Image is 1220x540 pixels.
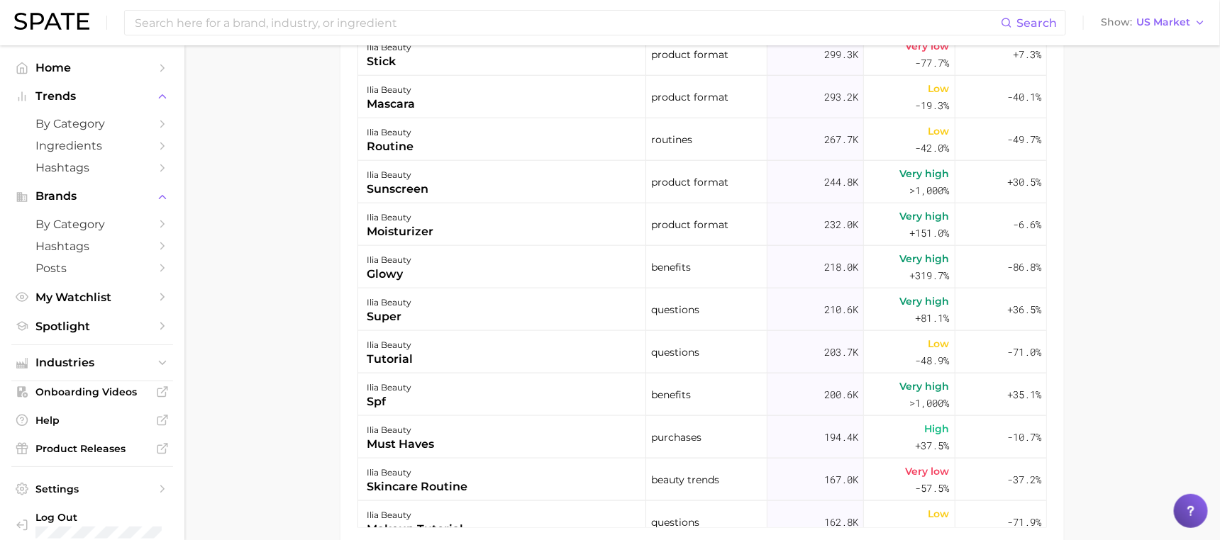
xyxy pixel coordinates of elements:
span: Log Out [35,511,168,524]
span: -57.5% [916,480,950,497]
button: ilia beautytutorialquestions203.7kLow-48.9%-71.0% [358,331,1046,373]
span: Hashtags [35,161,149,174]
a: Product Releases [11,438,173,459]
span: +35.1% [1007,386,1041,403]
span: +30.5% [1007,174,1041,191]
span: purchases [651,429,701,446]
span: 167.0k [824,471,858,488]
span: -77.7% [916,55,950,72]
span: Trends [35,90,149,103]
button: Brands [11,186,173,207]
div: ilia beauty [367,507,463,524]
button: Industries [11,352,173,373]
span: 218.0k [824,259,858,276]
span: by Category [35,218,149,231]
span: >1,000% [910,396,950,410]
span: 210.6k [824,301,858,318]
a: by Category [11,113,173,135]
div: tutorial [367,351,413,368]
a: My Watchlist [11,286,173,308]
button: ilia beautystickproduct format299.3kVery low-77.7%+7.3% [358,33,1046,76]
button: ilia beautysuperquestions210.6kVery high+81.1%+36.5% [358,288,1046,331]
span: Posts [35,261,149,275]
span: -42.0% [916,140,950,157]
button: ilia beautyroutineroutines267.7kLow-42.0%-49.7% [358,118,1046,161]
span: questions [651,514,699,531]
span: My Watchlist [35,291,149,304]
span: -48.9% [916,352,950,369]
span: High [925,420,950,437]
span: +37.5% [916,437,950,454]
span: -71.9% [1007,514,1041,531]
span: product format [651,174,728,191]
span: beauty trends [651,471,719,488]
div: sunscreen [367,181,428,198]
div: super [367,308,411,325]
button: ilia beautyspfbenefits200.6kVery high>1,000%+35.1% [358,373,1046,416]
div: ilia beauty [367,81,415,99]
a: Home [11,57,173,79]
span: Low [928,335,950,352]
span: product format [651,216,728,233]
span: Low [928,123,950,140]
a: Posts [11,257,173,279]
span: 162.8k [824,514,858,531]
span: +7.3% [1013,46,1041,63]
a: Hashtags [11,157,173,179]
div: stick [367,53,411,70]
span: Very high [900,378,950,395]
button: ilia beautyglowybenefits218.0kVery high+319.7%-86.8% [358,246,1046,288]
div: ilia beauty [367,379,411,396]
button: ilia beautysunscreenproduct format244.8kVery high>1,000%+30.5% [358,161,1046,203]
img: SPATE [14,13,89,30]
span: Ingredients [35,139,149,152]
button: ShowUS Market [1097,13,1209,32]
a: Help [11,410,173,431]
a: Spotlight [11,315,173,337]
span: questions [651,301,699,318]
a: Settings [11,478,173,500]
span: -6.6% [1013,216,1041,233]
a: by Category [11,213,173,235]
span: questions [651,344,699,361]
input: Search here for a brand, industry, or ingredient [133,11,1001,35]
span: routines [651,131,692,148]
div: routine [367,138,414,155]
span: Industries [35,356,149,369]
span: -49.7% [1007,131,1041,148]
button: Trends [11,86,173,107]
button: ilia beautymust havespurchases194.4kHigh+37.5%-10.7% [358,416,1046,459]
div: must haves [367,436,434,453]
span: Very high [900,250,950,267]
span: US Market [1136,18,1190,26]
span: 194.4k [824,429,858,446]
div: skincare routine [367,478,467,495]
div: ilia beauty [367,209,433,226]
span: Low [928,505,950,522]
span: Product Releases [35,442,149,455]
span: Very high [900,208,950,225]
span: product format [651,89,728,106]
div: ilia beauty [367,464,467,481]
div: makeup tutorial [367,521,463,538]
div: ilia beauty [367,337,413,354]
span: -46.2% [916,522,950,539]
div: ilia beauty [367,252,411,269]
span: +151.0% [910,225,950,242]
span: +319.7% [910,267,950,284]
span: Very low [906,38,950,55]
span: benefits [651,259,691,276]
div: ilia beauty [367,167,428,184]
button: ilia beautymoisturizerproduct format232.0kVery high+151.0%-6.6% [358,203,1046,246]
span: -19.3% [916,97,950,114]
span: Very high [900,165,950,182]
span: benefits [651,386,691,403]
span: Onboarding Videos [35,386,149,398]
span: Home [35,61,149,74]
span: -37.2% [1007,471,1041,488]
span: Spotlight [35,320,149,333]
span: Show [1101,18,1132,26]
div: glowy [367,266,411,283]
span: 203.7k [824,344,858,361]
span: by Category [35,117,149,130]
